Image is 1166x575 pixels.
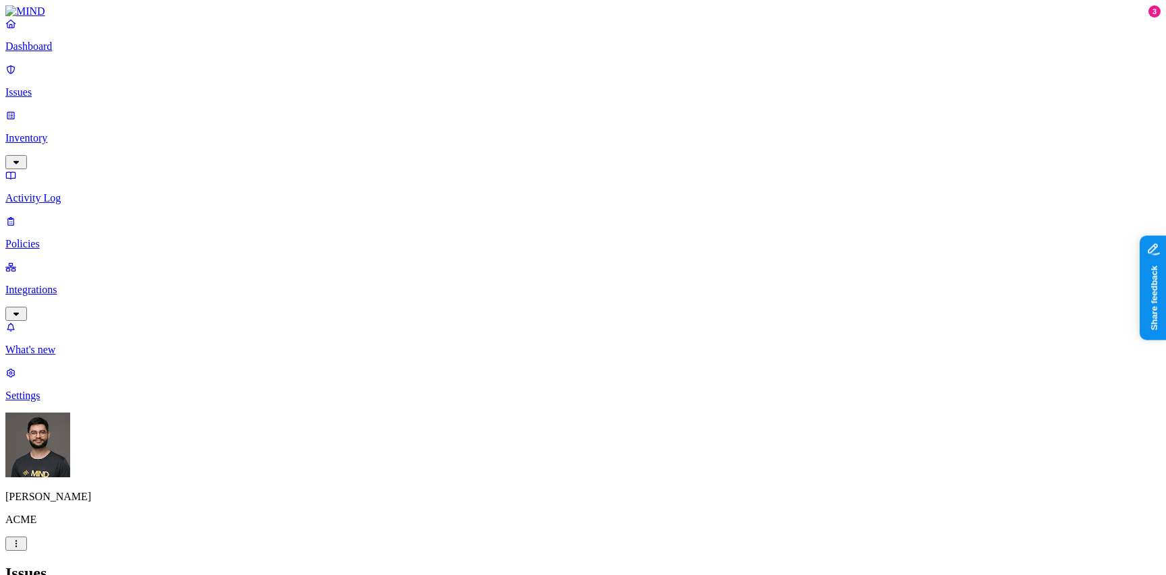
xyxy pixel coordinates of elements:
[5,215,1161,250] a: Policies
[5,321,1161,356] a: What's new
[5,413,70,477] img: Guy Gofman
[5,238,1161,250] p: Policies
[5,5,1161,18] a: MIND
[5,86,1161,98] p: Issues
[5,169,1161,204] a: Activity Log
[5,63,1161,98] a: Issues
[5,5,45,18] img: MIND
[5,390,1161,402] p: Settings
[5,109,1161,167] a: Inventory
[5,18,1161,53] a: Dashboard
[5,284,1161,296] p: Integrations
[5,514,1161,526] p: ACME
[5,132,1161,144] p: Inventory
[5,192,1161,204] p: Activity Log
[5,491,1161,503] p: [PERSON_NAME]
[5,261,1161,319] a: Integrations
[5,344,1161,356] p: What's new
[5,367,1161,402] a: Settings
[5,40,1161,53] p: Dashboard
[1148,5,1161,18] div: 3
